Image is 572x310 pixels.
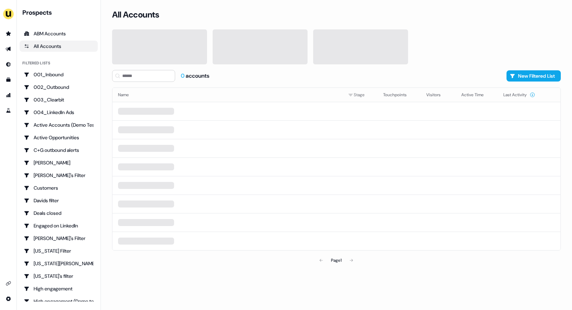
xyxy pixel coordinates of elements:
[20,119,98,131] a: Go to Active Accounts (Demo Test)
[24,222,94,229] div: Engaged on LinkedIn
[112,9,159,20] h3: All Accounts
[461,89,492,101] button: Active Time
[24,273,94,280] div: [US_STATE]'s filter
[24,71,94,78] div: 001_Inbound
[181,72,209,80] div: accounts
[24,84,94,91] div: 002_Outbound
[24,298,94,305] div: High engagement (Demo testing)
[24,134,94,141] div: Active Opportunities
[3,28,14,39] a: Go to prospects
[20,195,98,206] a: Go to Davids filter
[3,105,14,116] a: Go to experiments
[3,90,14,101] a: Go to attribution
[20,82,98,93] a: Go to 002_Outbound
[24,235,94,242] div: [PERSON_NAME]'s Filter
[506,70,561,82] button: New Filtered List
[3,43,14,55] a: Go to outbound experience
[20,157,98,168] a: Go to Charlotte Stone
[20,94,98,105] a: Go to 003_Clearbit
[24,247,94,254] div: [US_STATE] Filter
[20,41,98,52] a: All accounts
[24,285,94,292] div: High engagement
[20,182,98,193] a: Go to Customers
[24,210,94,217] div: Deals closed
[24,96,94,103] div: 003_Clearbit
[3,278,14,289] a: Go to integrations
[3,293,14,304] a: Go to integrations
[331,257,342,264] div: Page 1
[20,28,98,39] a: ABM Accounts
[20,258,98,269] a: Go to Georgia Slack
[24,172,94,179] div: [PERSON_NAME]'s Filter
[181,72,186,79] span: 0
[3,74,14,85] a: Go to templates
[22,8,98,17] div: Prospects
[24,30,94,37] div: ABM Accounts
[24,197,94,204] div: Davids filter
[24,109,94,116] div: 004_LinkedIn Ads
[20,145,98,156] a: Go to C+G outbound alerts
[3,59,14,70] a: Go to Inbound
[383,89,415,101] button: Touchpoints
[20,296,98,307] a: Go to High engagement (Demo testing)
[24,147,94,154] div: C+G outbound alerts
[112,88,343,102] th: Name
[20,107,98,118] a: Go to 004_LinkedIn Ads
[20,233,98,244] a: Go to Geneviève's Filter
[20,283,98,294] a: Go to High engagement
[20,220,98,231] a: Go to Engaged on LinkedIn
[24,260,94,267] div: [US_STATE][PERSON_NAME]
[348,91,372,98] div: Stage
[24,184,94,191] div: Customers
[24,43,94,50] div: All Accounts
[20,170,98,181] a: Go to Charlotte's Filter
[24,159,94,166] div: [PERSON_NAME]
[24,121,94,128] div: Active Accounts (Demo Test)
[20,270,98,282] a: Go to Georgia's filter
[20,69,98,80] a: Go to 001_Inbound
[20,132,98,143] a: Go to Active Opportunities
[503,89,535,101] button: Last Activity
[20,245,98,256] a: Go to Georgia Filter
[20,207,98,219] a: Go to Deals closed
[426,89,449,101] button: Visitors
[22,60,50,66] div: Filtered lists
